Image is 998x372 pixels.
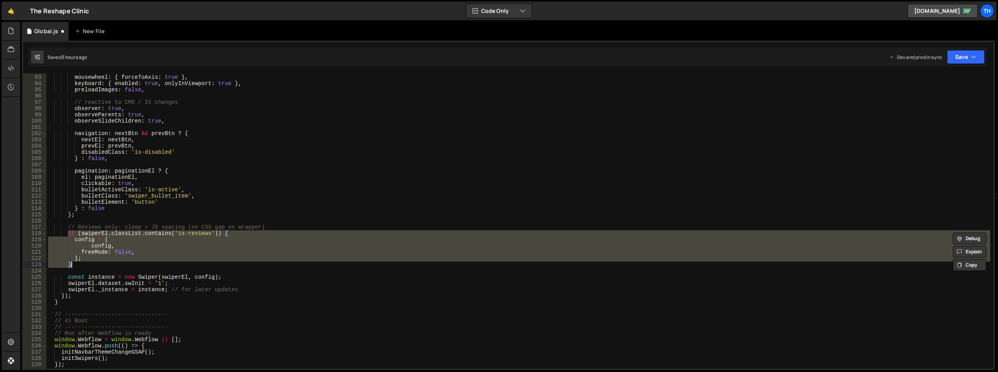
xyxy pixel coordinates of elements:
div: 108 [23,168,46,174]
div: 95 [23,87,46,93]
div: 121 [23,249,46,255]
div: 122 [23,255,46,262]
div: 130 [23,305,46,311]
div: 96 [23,93,46,99]
div: 107 [23,162,46,168]
div: New File [75,27,108,35]
div: The Reshape Clinic [30,6,89,16]
button: Debug [953,233,986,244]
div: 138 [23,355,46,361]
div: 99 [23,112,46,118]
div: Dev and prod in sync [889,54,942,61]
div: 133 [23,324,46,330]
div: 118 [23,230,46,237]
div: 3 hours ago [62,54,87,61]
div: 126 [23,280,46,287]
div: 120 [23,243,46,249]
div: 94 [23,80,46,87]
div: 134 [23,330,46,336]
div: 128 [23,293,46,299]
div: 117 [23,224,46,230]
div: 115 [23,212,46,218]
div: 112 [23,193,46,199]
div: 116 [23,218,46,224]
div: 139 [23,361,46,368]
div: 127 [23,287,46,293]
div: 101 [23,124,46,130]
div: 98 [23,105,46,112]
button: Explain [953,246,986,258]
div: 111 [23,187,46,193]
div: 114 [23,205,46,212]
div: 103 [23,137,46,143]
div: Global.js [34,27,58,35]
div: 104 [23,143,46,149]
button: Save [947,50,985,64]
div: 97 [23,99,46,105]
div: 100 [23,118,46,124]
div: 136 [23,343,46,349]
div: Saved [48,54,87,61]
a: [DOMAIN_NAME] [908,4,978,18]
div: 132 [23,318,46,324]
div: 125 [23,274,46,280]
div: 119 [23,237,46,243]
div: 109 [23,174,46,180]
a: 🤙 [2,2,21,20]
div: 129 [23,299,46,305]
div: 113 [23,199,46,205]
button: Code Only [466,4,532,18]
div: 106 [23,155,46,162]
div: 93 [23,74,46,80]
button: Copy [953,259,986,271]
div: 105 [23,149,46,155]
div: 131 [23,311,46,318]
div: 123 [23,262,46,268]
a: Th [980,4,994,18]
div: 124 [23,268,46,274]
div: 102 [23,130,46,137]
div: 135 [23,336,46,343]
div: 110 [23,180,46,187]
div: 137 [23,349,46,355]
